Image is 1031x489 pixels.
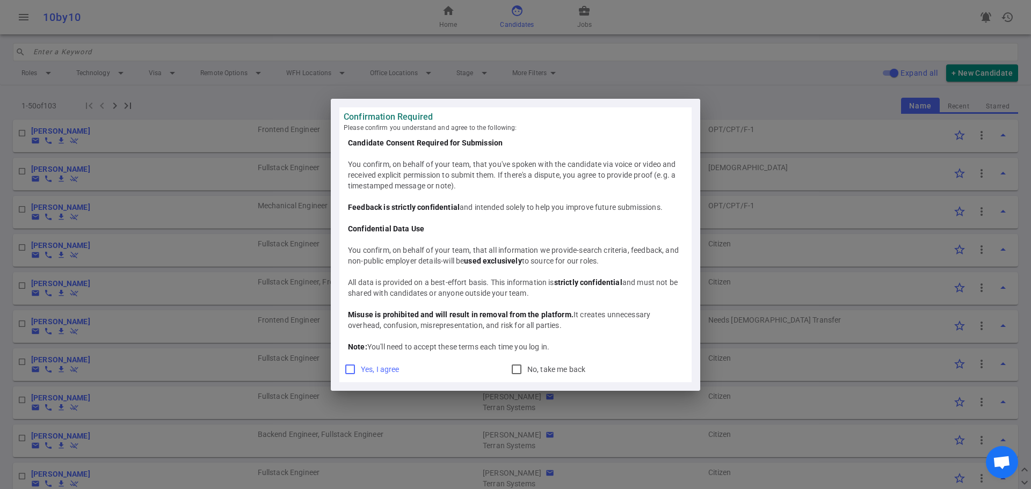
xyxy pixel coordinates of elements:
div: You'll need to accept these terms each time you log in. [348,341,683,352]
b: strictly confidential [554,278,622,287]
div: and intended solely to help you improve future submissions. [348,202,683,213]
b: Candidate Consent Required for Submission [348,138,503,147]
div: Open chat [986,446,1018,478]
div: It creates unnecessary overhead, confusion, misrepresentation, and risk for all parties. [348,309,683,331]
b: Feedback is strictly confidential [348,203,460,211]
div: You confirm, on behalf of your team, that all information we provide-search criteria, feedback, a... [348,245,683,266]
b: Misuse is prohibited and will result in removal from the platform. [348,310,573,319]
div: You confirm, on behalf of your team, that you've spoken with the candidate via voice or video and... [348,159,683,191]
b: Note: [348,342,367,351]
span: Yes, I agree [361,365,400,374]
span: No, take me back [527,365,585,374]
strong: Confirmation Required [344,112,687,122]
b: used exclusively [464,257,521,265]
b: Confidential Data Use [348,224,424,233]
span: Please confirm you understand and agree to the following: [344,122,687,133]
div: All data is provided on a best-effort basis. This information is and must not be shared with cand... [348,277,683,298]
